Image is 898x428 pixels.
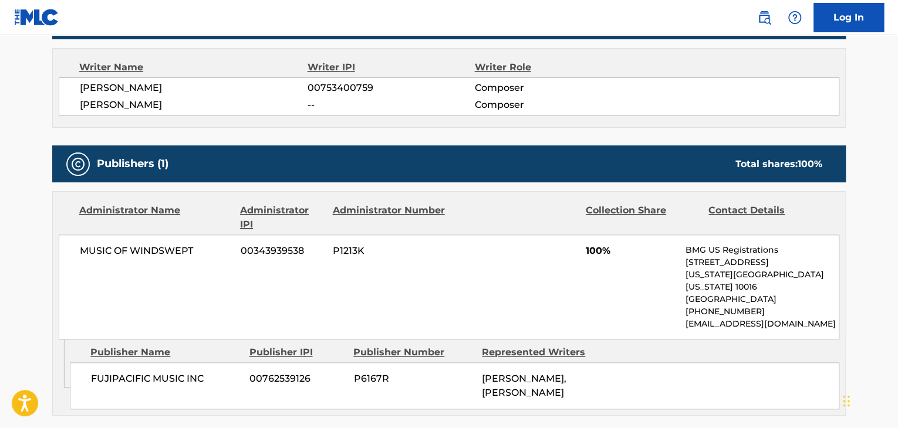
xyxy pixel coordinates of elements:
[332,203,446,232] div: Administrator Number
[474,81,626,95] span: Composer
[757,11,771,25] img: search
[482,345,602,359] div: Represented Writers
[97,157,168,171] h5: Publishers (1)
[241,244,324,258] span: 00343939538
[586,203,700,232] div: Collection Share
[686,244,839,256] p: BMG US Registrations
[79,203,231,232] div: Administrator Name
[686,305,839,318] p: [PHONE_NUMBER]
[798,158,822,169] span: 100 %
[813,3,884,32] a: Log In
[843,383,850,419] div: Drag
[788,11,802,25] img: help
[708,203,822,232] div: Contact Details
[249,345,345,359] div: Publisher IPI
[308,98,474,112] span: --
[839,372,898,428] iframe: Chat Widget
[308,60,475,74] div: Writer IPI
[783,6,806,29] div: Help
[91,372,241,386] span: FUJIPACIFIC MUSIC INC
[474,60,626,74] div: Writer Role
[752,6,776,29] a: Public Search
[90,345,240,359] div: Publisher Name
[586,244,677,258] span: 100%
[353,345,473,359] div: Publisher Number
[474,98,626,112] span: Composer
[686,256,839,269] p: [STREET_ADDRESS]
[686,293,839,305] p: [GEOGRAPHIC_DATA]
[735,157,822,171] div: Total shares:
[71,157,85,171] img: Publishers
[686,269,839,293] p: [US_STATE][GEOGRAPHIC_DATA][US_STATE] 10016
[353,372,473,386] span: P6167R
[79,60,308,74] div: Writer Name
[308,81,474,95] span: 00753400759
[240,203,323,232] div: Administrator IPI
[686,318,839,330] p: [EMAIL_ADDRESS][DOMAIN_NAME]
[249,372,345,386] span: 00762539126
[80,81,308,95] span: [PERSON_NAME]
[80,244,232,258] span: MUSIC OF WINDSWEPT
[333,244,447,258] span: P1213K
[482,373,566,398] span: [PERSON_NAME], [PERSON_NAME]
[80,98,308,112] span: [PERSON_NAME]
[14,9,59,26] img: MLC Logo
